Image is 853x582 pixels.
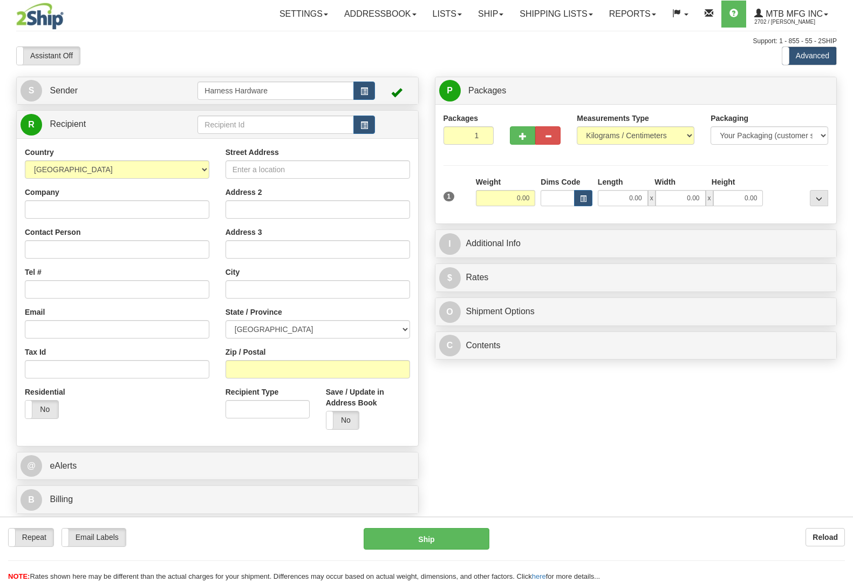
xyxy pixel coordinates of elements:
span: MTB MFG INC [763,9,823,18]
a: here [532,572,546,580]
label: Packaging [711,113,748,124]
a: IAdditional Info [439,233,833,255]
a: Lists [425,1,470,28]
img: logo2702.jpg [16,3,64,30]
a: P Packages [439,80,833,102]
label: Assistant Off [17,47,80,64]
label: Tel # [25,267,42,278]
input: Sender Id [197,82,353,100]
label: Width [654,177,675,187]
label: Recipient Type [226,387,279,397]
span: 1 [443,192,455,201]
label: Company [25,187,59,198]
a: R Recipient [21,113,178,136]
label: Measurements Type [577,113,649,124]
span: C [439,335,461,356]
span: 2702 / [PERSON_NAME] [754,17,835,28]
span: R [21,114,42,136]
a: MTB MFG INC 2702 / [PERSON_NAME] [746,1,836,28]
label: Packages [443,113,479,124]
a: $Rates [439,267,833,289]
a: CContents [439,335,833,357]
span: Recipient [50,119,86,128]
a: Addressbook [336,1,425,28]
label: Residential [25,387,65,397]
span: O [439,301,461,323]
label: Zip / Postal [226,347,266,357]
span: S [21,80,42,101]
span: P [439,80,461,101]
a: Settings [271,1,336,28]
a: S Sender [21,80,197,102]
div: Support: 1 - 855 - 55 - 2SHIP [16,37,837,46]
label: Tax Id [25,347,46,357]
label: Save / Update in Address Book [326,387,410,408]
span: Packages [468,86,506,95]
label: Email Labels [62,529,126,546]
label: Address 3 [226,227,262,238]
span: I [439,233,461,255]
label: No [25,401,58,418]
span: eAlerts [50,461,77,470]
b: Reload [813,533,838,542]
span: x [706,190,713,206]
label: Country [25,147,54,158]
label: Address 2 [226,187,262,198]
span: B [21,489,42,511]
input: Enter a location [226,160,410,179]
label: State / Province [226,307,282,317]
span: Sender [50,86,78,95]
label: Advanced [782,47,836,64]
a: Shipping lists [511,1,600,28]
iframe: chat widget [828,236,852,346]
a: @ eAlerts [21,455,414,477]
a: Reports [601,1,664,28]
span: @ [21,455,42,477]
label: Dims Code [541,177,580,187]
a: Ship [470,1,511,28]
label: No [326,411,359,429]
label: Height [712,177,735,187]
button: Ship [364,528,489,550]
div: ... [810,190,828,206]
label: City [226,267,240,278]
label: Contact Person [25,227,80,238]
a: OShipment Options [439,301,833,323]
label: Street Address [226,147,279,158]
label: Email [25,307,45,317]
label: Length [598,177,623,187]
label: Repeat [9,529,53,546]
a: B Billing [21,489,414,511]
button: Reload [806,528,845,546]
span: $ [439,267,461,289]
label: Weight [476,177,501,187]
input: Recipient Id [197,116,353,134]
span: NOTE: [8,572,30,580]
span: Billing [50,495,73,504]
span: x [648,190,656,206]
